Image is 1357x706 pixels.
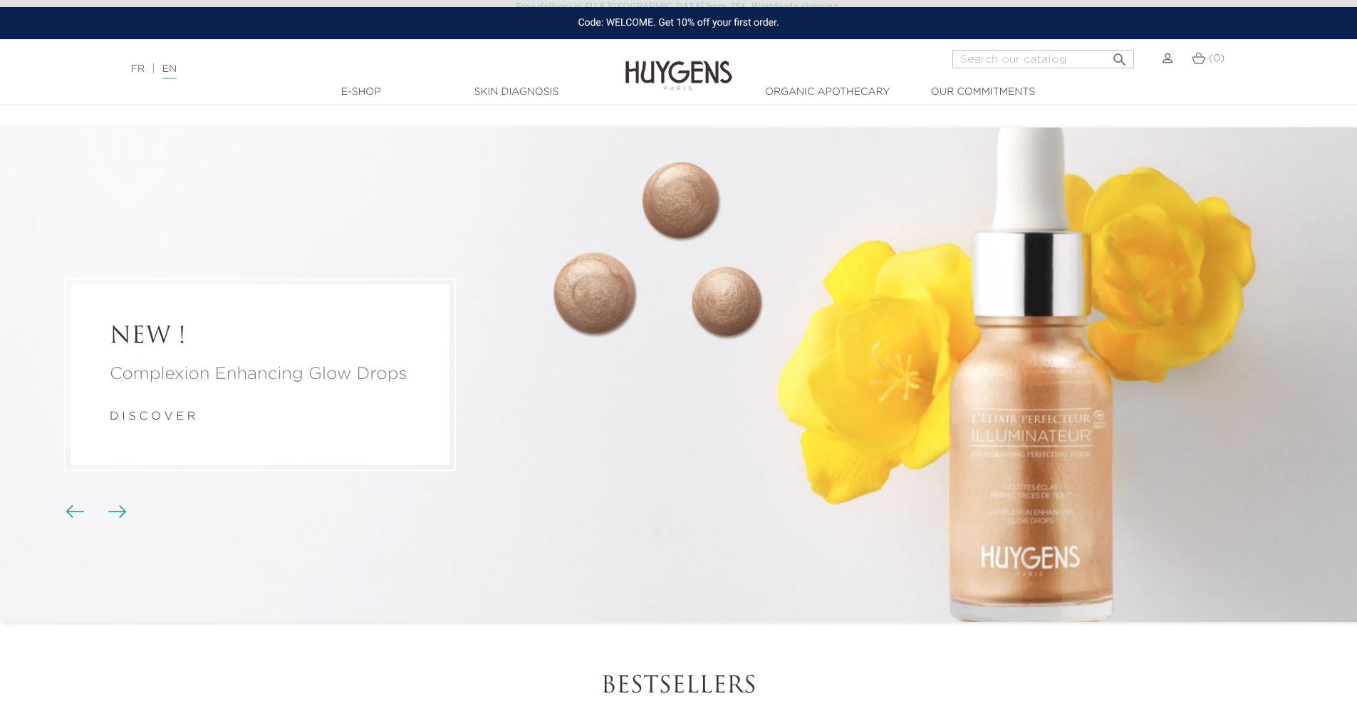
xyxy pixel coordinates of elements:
span: (0) [1209,53,1225,63]
div: Carousel buttons [71,502,118,523]
a: FR [131,64,145,74]
a: Skin Diagnosis [445,85,588,100]
img: Huygens [625,38,732,93]
a: E-Shop [290,85,432,100]
i:  [1111,47,1128,64]
a: EN [162,64,177,79]
a: Complexion Enhancing Glow Drops [110,362,410,388]
a: NEW ! [110,323,410,351]
button:  [1107,46,1133,65]
h2: Bestsellers [284,673,1074,700]
a: d i s c o v e r [110,412,195,423]
input: Search [952,50,1134,68]
a: Organic Apothecary [757,85,899,100]
div: | [124,61,555,78]
a: Our commitments [912,85,1054,100]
